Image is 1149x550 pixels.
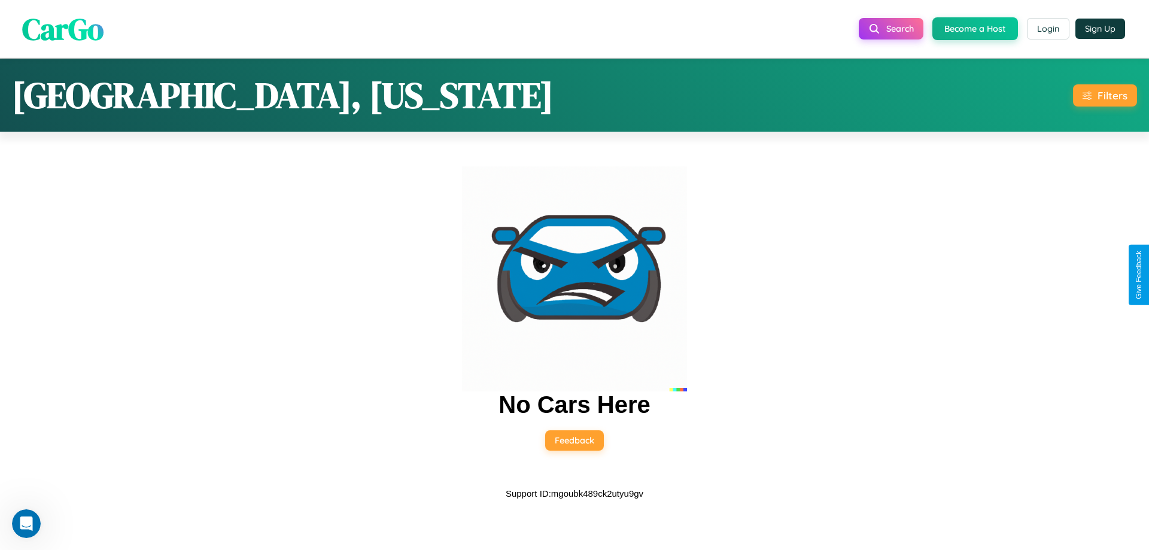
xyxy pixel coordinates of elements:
img: car [462,166,687,391]
div: Filters [1098,89,1127,102]
button: Search [859,18,923,39]
h2: No Cars Here [498,391,650,418]
button: Become a Host [932,17,1018,40]
span: CarGo [22,8,104,49]
button: Feedback [545,430,604,451]
div: Give Feedback [1135,251,1143,299]
iframe: Intercom live chat [12,509,41,538]
span: Search [886,23,914,34]
h1: [GEOGRAPHIC_DATA], [US_STATE] [12,71,554,120]
p: Support ID: mgoubk489ck2utyu9gv [506,485,643,502]
button: Sign Up [1075,19,1125,39]
button: Filters [1073,84,1137,107]
button: Login [1027,18,1069,39]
